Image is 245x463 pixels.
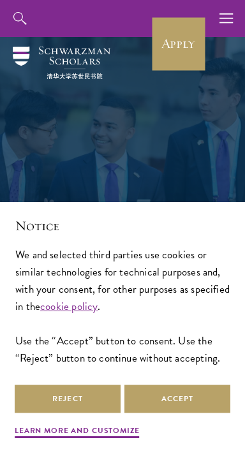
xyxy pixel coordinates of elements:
[124,385,230,413] button: Accept
[15,385,121,413] button: Reject
[15,217,230,235] h2: Notice
[15,425,140,440] button: Learn more and customize
[40,298,98,314] a: cookie policy
[15,246,230,367] div: We and selected third parties use cookies or similar technologies for technical purposes and, wit...
[13,47,110,79] img: Schwarzman Scholars
[152,17,205,70] a: Apply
